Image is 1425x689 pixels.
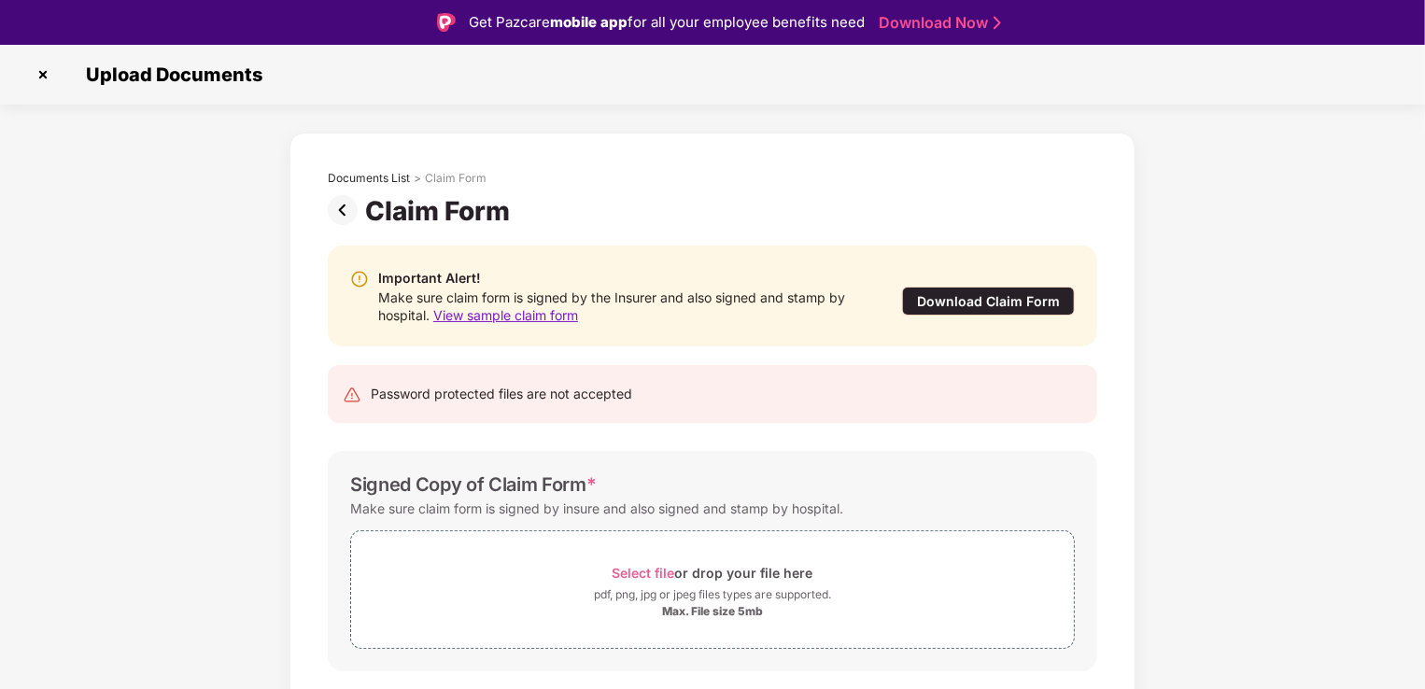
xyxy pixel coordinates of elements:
span: Select file [613,565,675,581]
img: svg+xml;base64,PHN2ZyBpZD0iQ3Jvc3MtMzJ4MzIiIHhtbG5zPSJodHRwOi8vd3d3LnczLm9yZy8yMDAwL3N2ZyIgd2lkdG... [28,60,58,90]
div: Signed Copy of Claim Form [350,473,597,496]
div: Claim Form [365,195,517,227]
img: svg+xml;base64,PHN2ZyB4bWxucz0iaHR0cDovL3d3dy53My5vcmcvMjAwMC9zdmciIHdpZHRoPSIyNCIgaGVpZ2h0PSIyNC... [343,386,361,404]
img: svg+xml;base64,PHN2ZyBpZD0iV2FybmluZ18tXzIweDIwIiBkYXRhLW5hbWU9Ildhcm5pbmcgLSAyMHgyMCIgeG1sbnM9Im... [350,270,369,288]
span: View sample claim form [433,307,578,323]
div: Make sure claim form is signed by the Insurer and also signed and stamp by hospital. [378,288,864,324]
span: Upload Documents [67,63,272,86]
div: Important Alert! [378,268,864,288]
div: Get Pazcare for all your employee benefits need [469,11,865,34]
strong: mobile app [550,13,628,31]
div: or drop your file here [613,560,813,585]
span: Select fileor drop your file herepdf, png, jpg or jpeg files types are supported.Max. File size 5mb [351,545,1074,634]
a: Download Now [879,13,995,33]
img: svg+xml;base64,PHN2ZyBpZD0iUHJldi0zMngzMiIgeG1sbnM9Imh0dHA6Ly93d3cudzMub3JnLzIwMDAvc3ZnIiB3aWR0aD... [328,195,365,225]
div: Make sure claim form is signed by insure and also signed and stamp by hospital. [350,496,843,521]
img: Stroke [994,13,1001,33]
div: Password protected files are not accepted [371,384,632,404]
div: Claim Form [425,171,487,186]
div: pdf, png, jpg or jpeg files types are supported. [594,585,831,604]
div: > [414,171,421,186]
img: Logo [437,13,456,32]
div: Max. File size 5mb [662,604,763,619]
div: Download Claim Form [902,287,1075,316]
div: Documents List [328,171,410,186]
